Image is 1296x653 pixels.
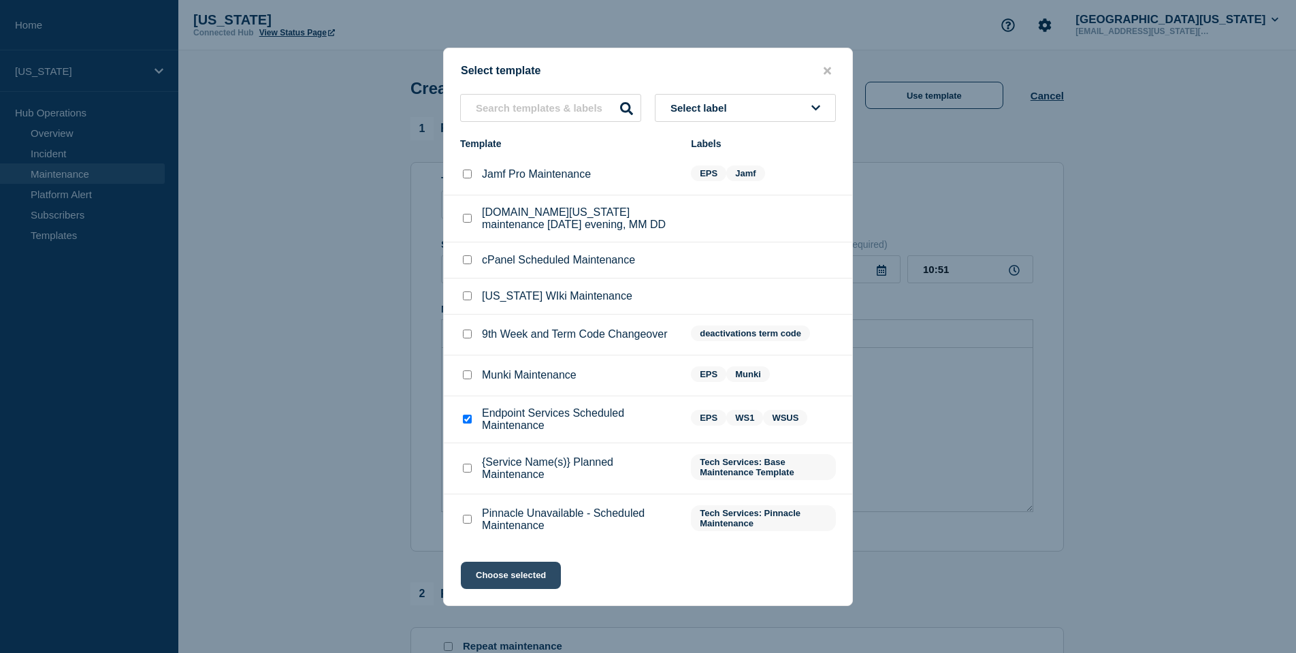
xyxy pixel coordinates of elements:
[463,415,472,424] input: Endpoint Services Scheduled Maintenance checkbox
[691,366,726,382] span: EPS
[463,214,472,223] input: Publish.Illinois.Edu maintenance Wednesday evening, MM DD checkbox
[482,290,632,302] p: [US_STATE] WIki Maintenance
[482,507,677,532] p: Pinnacle Unavailable - Scheduled Maintenance
[482,254,635,266] p: cPanel Scheduled Maintenance
[726,410,763,426] span: WS1
[463,464,472,473] input: {Service Name(s)} Planned Maintenance checkbox
[691,505,836,531] span: Tech Services: Pinnacle Maintenance
[461,562,561,589] button: Choose selected
[691,454,836,480] span: Tech Services: Base Maintenance Template
[820,65,835,78] button: close button
[482,456,677,481] p: {Service Name(s)} Planned Maintenance
[444,65,852,78] div: Select template
[655,94,836,122] button: Select label
[482,369,577,381] p: Munki Maintenance
[482,168,591,180] p: Jamf Pro Maintenance
[691,165,726,181] span: EPS
[463,170,472,178] input: Jamf Pro Maintenance checkbox
[763,410,807,426] span: WSUS
[460,94,641,122] input: Search templates & labels
[460,138,677,149] div: Template
[482,328,667,340] p: 9th Week and Term Code Changeover
[726,366,770,382] span: Munki
[463,515,472,524] input: Pinnacle Unavailable - Scheduled Maintenance checkbox
[482,407,677,432] p: Endpoint Services Scheduled Maintenance
[463,291,472,300] input: Illinois WIki Maintenance checkbox
[691,410,726,426] span: EPS
[482,206,677,231] p: [DOMAIN_NAME][US_STATE] maintenance [DATE] evening, MM DD
[691,325,810,341] span: deactivations term code
[670,102,732,114] span: Select label
[691,138,836,149] div: Labels
[463,330,472,338] input: 9th Week and Term Code Changeover checkbox
[726,165,764,181] span: Jamf
[463,255,472,264] input: cPanel Scheduled Maintenance checkbox
[463,370,472,379] input: Munki Maintenance checkbox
